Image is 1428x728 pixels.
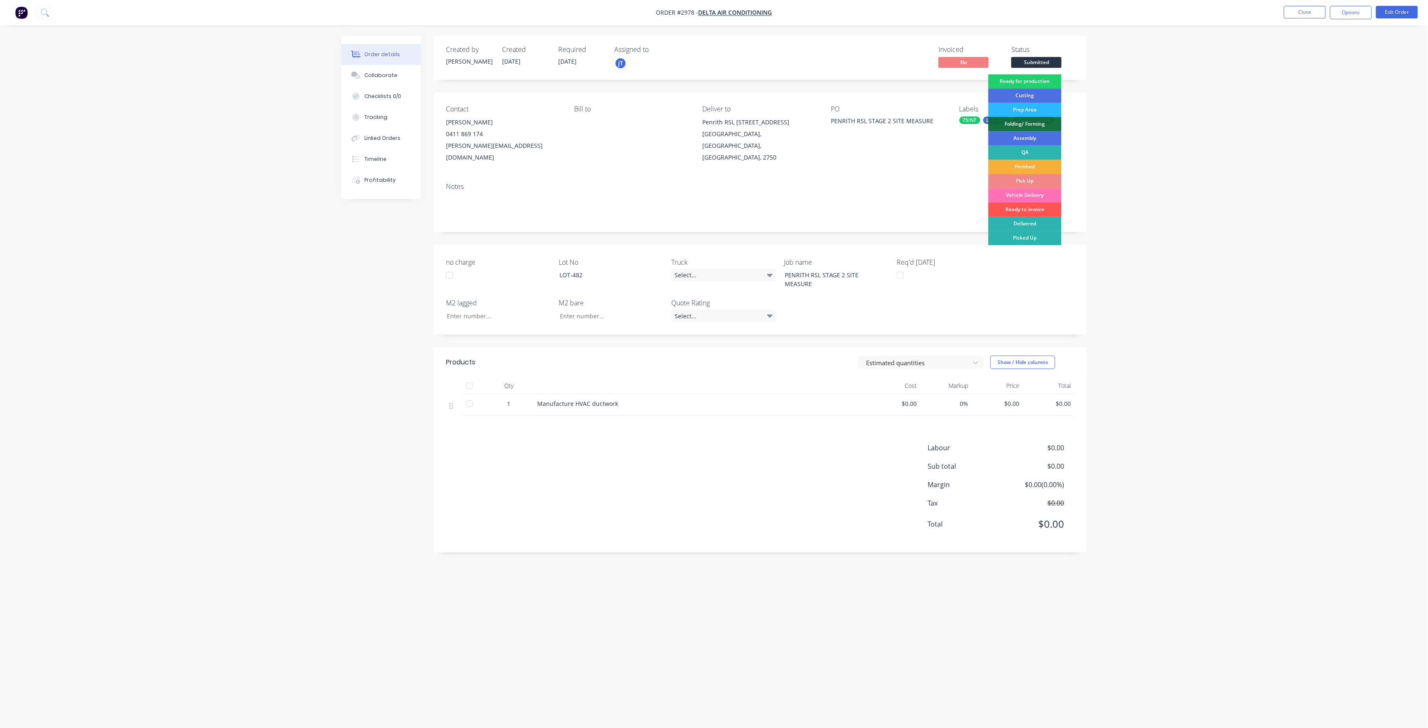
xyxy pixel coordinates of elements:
input: Enter number... [440,310,551,322]
span: Total [928,519,1002,529]
label: Job name [784,257,889,267]
button: Submitted [1011,57,1062,70]
label: M2 bare [559,298,663,308]
div: Pick Up [988,174,1062,188]
div: 0411 869 174 [446,128,561,140]
button: Close [1284,6,1326,18]
span: [DATE] [558,57,577,65]
div: [PERSON_NAME]0411 869 174[PERSON_NAME][EMAIL_ADDRESS][DOMAIN_NAME] [446,116,561,163]
button: Checklists 0/0 [341,86,421,107]
div: Assigned to [614,46,698,54]
div: Price [972,377,1023,394]
div: Assembly [988,131,1062,145]
div: Status [1011,46,1074,54]
button: Order details [341,44,421,65]
div: [PERSON_NAME][EMAIL_ADDRESS][DOMAIN_NAME] [446,140,561,163]
div: Contact [446,105,561,113]
div: PENRITH RSL STAGE 2 SITE MEASURE [831,116,936,128]
div: Bill to [574,105,689,113]
div: Cost [869,377,920,394]
div: Timeline [365,155,387,163]
div: Select... [671,310,776,322]
div: Notes [446,183,1074,191]
div: PENRITH RSL STAGE 2 SITE MEASURE [778,269,883,290]
button: Edit Order [1376,6,1418,18]
div: QA [988,145,1062,160]
div: Products [446,357,475,367]
span: $0.00 [975,399,1020,408]
div: Delivered [988,217,1062,231]
span: $0.00 [872,399,917,408]
div: LOT-482 [983,116,1010,124]
div: Ready for production [988,74,1062,88]
span: $0.00 [1002,461,1064,471]
div: Finished [988,160,1062,174]
label: M2 lagged [446,298,551,308]
button: jT [614,57,627,70]
div: Tracking [365,114,388,121]
span: $0.00 ( 0.00 %) [1002,480,1064,490]
span: $0.00 [1026,399,1071,408]
div: Select... [671,269,776,281]
button: Options [1330,6,1372,19]
button: Show / Hide columns [990,356,1055,369]
div: LOT-482 [553,269,657,281]
span: Tax [928,498,1002,508]
div: Penrith RSL [STREET_ADDRESS][GEOGRAPHIC_DATA], [GEOGRAPHIC_DATA], [GEOGRAPHIC_DATA], 2750 [703,116,817,163]
span: Order #2978 - [656,9,699,17]
div: Checklists 0/0 [365,93,402,100]
img: Factory [15,6,28,19]
button: Linked Orders [341,128,421,149]
div: Created [502,46,548,54]
div: Invoiced [938,46,1001,54]
div: Markup [920,377,972,394]
span: [DATE] [502,57,521,65]
div: [GEOGRAPHIC_DATA], [GEOGRAPHIC_DATA], [GEOGRAPHIC_DATA], 2750 [703,128,817,163]
label: Quote Rating [671,298,776,308]
label: no charge [446,257,551,267]
a: Delta Air Conditioning [699,9,772,17]
div: Required [558,46,604,54]
div: Prep Area [988,103,1062,117]
button: Tracking [341,107,421,128]
div: Total [1023,377,1075,394]
button: Collaborate [341,65,421,86]
span: Labour [928,443,1002,453]
div: Qty [484,377,534,394]
span: $0.00 [1002,498,1064,508]
div: [PERSON_NAME] [446,57,492,66]
span: Submitted [1011,57,1062,67]
div: PO [831,105,946,113]
div: Profitability [365,176,396,184]
span: $0.00 [1002,443,1064,453]
button: Profitability [341,170,421,191]
div: Deliver to [703,105,817,113]
label: Truck [671,257,776,267]
div: 75INT [959,116,980,124]
div: Order details [365,51,400,58]
div: Labels [959,105,1074,113]
span: 1 [507,399,510,408]
label: Req'd [DATE] [897,257,1002,267]
span: $0.00 [1002,516,1064,532]
div: Folding/ Forming [988,117,1062,131]
div: Collaborate [365,72,398,79]
div: Linked Orders [365,134,401,142]
div: Picked Up [988,231,1062,245]
div: Created by [446,46,492,54]
input: Enter number... [553,310,663,322]
div: Cutting [988,88,1062,103]
span: Manufacture HVAC ductwork [537,400,618,408]
label: Lot No [559,257,663,267]
div: Penrith RSL [STREET_ADDRESS] [703,116,817,128]
span: Sub total [928,461,1002,471]
button: Timeline [341,149,421,170]
span: Margin [928,480,1002,490]
span: 0% [924,399,969,408]
div: Vehicle Delivery [988,188,1062,202]
div: Ready to invoice [988,202,1062,217]
div: [PERSON_NAME] [446,116,561,128]
span: No [938,57,989,67]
